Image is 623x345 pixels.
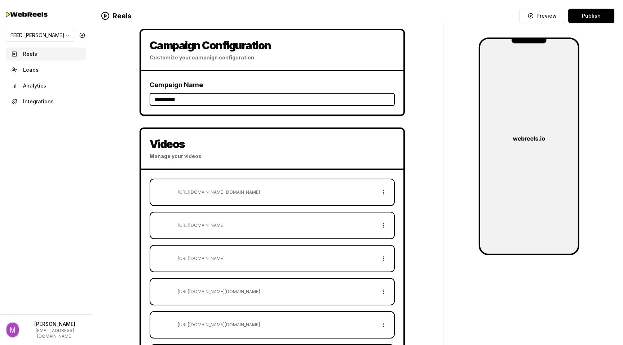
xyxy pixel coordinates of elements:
[6,63,86,76] button: Leads
[101,11,132,21] h2: Reels
[150,138,395,151] div: Videos
[6,9,49,19] img: Testimo
[478,37,579,255] img: Project Logo
[150,153,395,160] div: Manage your videos
[178,289,374,295] p: [URL][DOMAIN_NAME][DOMAIN_NAME]
[150,81,203,89] label: Campaign Name
[178,256,374,261] p: [URL][DOMAIN_NAME]
[150,54,395,61] div: Customize your campaign configuration
[24,328,86,339] p: [EMAIL_ADDRESS][DOMAIN_NAME]
[519,9,565,23] button: Preview
[6,321,86,339] button: Profile picture[PERSON_NAME][EMAIL_ADDRESS][DOMAIN_NAME]
[6,79,86,92] button: Analytics
[6,323,19,337] img: Profile picture
[150,39,395,52] div: Campaign Configuration
[6,48,86,61] button: Reels
[178,322,374,328] p: [URL][DOMAIN_NAME][DOMAIN_NAME]
[568,9,614,23] button: Publish
[24,321,86,328] p: [PERSON_NAME]
[6,95,86,108] button: Integrations
[178,189,374,195] p: [URL][DOMAIN_NAME][DOMAIN_NAME]
[178,223,374,228] p: [URL][DOMAIN_NAME]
